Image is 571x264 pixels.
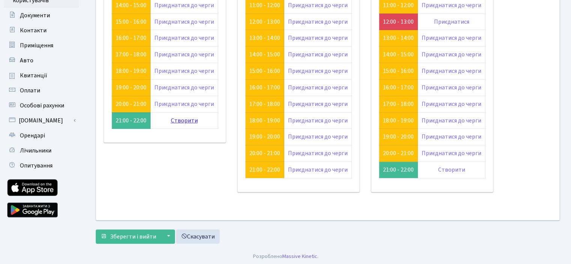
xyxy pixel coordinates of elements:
[249,149,280,157] a: 20:00 - 21:00
[154,18,214,26] a: Приєднатися до черги
[434,18,469,26] a: Приєднатися
[154,67,214,75] a: Приєднатися до черги
[154,100,214,108] a: Приєднатися до черги
[4,113,79,128] a: [DOMAIN_NAME]
[20,131,45,140] span: Орендарі
[116,34,146,42] a: 16:00 - 17:00
[249,18,280,26] a: 12:00 - 13:00
[20,86,40,95] span: Оплати
[4,143,79,158] a: Лічильники
[288,67,348,75] a: Приєднатися до черги
[176,229,220,244] a: Скасувати
[20,161,53,170] span: Опитування
[116,100,146,108] a: 20:00 - 21:00
[116,1,146,9] a: 14:00 - 15:00
[288,149,348,157] a: Приєднатися до черги
[4,53,79,68] a: Авто
[383,133,414,141] a: 19:00 - 20:00
[422,67,481,75] a: Приєднатися до черги
[282,252,317,260] a: Massive Kinetic
[288,18,348,26] a: Приєднатися до черги
[249,116,280,125] a: 18:00 - 19:00
[154,50,214,59] a: Приєднатися до черги
[288,166,348,174] a: Приєднатися до черги
[288,1,348,9] a: Приєднатися до черги
[4,98,79,113] a: Особові рахунки
[438,166,465,174] a: Створити
[383,1,414,9] a: 11:00 - 12:00
[110,232,156,241] span: Зберегти і вийти
[20,41,53,50] span: Приміщення
[249,67,280,75] a: 15:00 - 16:00
[4,8,79,23] a: Документи
[154,34,214,42] a: Приєднатися до черги
[288,50,348,59] a: Приєднатися до черги
[154,83,214,92] a: Приєднатися до черги
[4,83,79,98] a: Оплати
[383,18,414,26] a: 12:00 - 13:00
[249,50,280,59] a: 14:00 - 15:00
[20,146,51,155] span: Лічильники
[171,116,198,125] a: Створити
[383,34,414,42] a: 13:00 - 14:00
[253,252,318,261] div: Розроблено .
[288,133,348,141] a: Приєднатися до черги
[383,83,414,92] a: 16:00 - 17:00
[288,34,348,42] a: Приєднатися до черги
[20,11,50,20] span: Документи
[4,68,79,83] a: Квитанції
[249,83,280,92] a: 16:00 - 17:00
[422,116,481,125] a: Приєднатися до черги
[154,1,214,9] a: Приєднатися до черги
[20,101,64,110] span: Особові рахунки
[20,56,33,65] span: Авто
[116,18,146,26] a: 15:00 - 16:00
[116,67,146,75] a: 18:00 - 19:00
[249,133,280,141] a: 19:00 - 20:00
[116,50,146,59] a: 17:00 - 18:00
[4,158,79,173] a: Опитування
[422,1,481,9] a: Приєднатися до черги
[288,100,348,108] a: Приєднатися до черги
[383,100,414,108] a: 17:00 - 18:00
[383,67,414,75] a: 15:00 - 16:00
[249,34,280,42] a: 13:00 - 14:00
[4,128,79,143] a: Орендарі
[249,166,280,174] a: 21:00 - 22:00
[422,133,481,141] a: Приєднатися до черги
[249,100,280,108] a: 17:00 - 18:00
[20,71,47,80] span: Квитанції
[4,38,79,53] a: Приміщення
[288,116,348,125] a: Приєднатися до черги
[422,34,481,42] a: Приєднатися до черги
[422,50,481,59] a: Приєднатися до черги
[288,83,348,92] a: Приєднатися до черги
[112,112,151,129] td: 21:00 - 22:00
[383,149,414,157] a: 20:00 - 21:00
[20,26,47,35] span: Контакти
[96,229,161,244] button: Зберегти і вийти
[249,1,280,9] a: 11:00 - 12:00
[116,83,146,92] a: 19:00 - 20:00
[383,116,414,125] a: 18:00 - 19:00
[4,23,79,38] a: Контакти
[383,50,414,59] a: 14:00 - 15:00
[422,100,481,108] a: Приєднатися до черги
[422,149,481,157] a: Приєднатися до черги
[379,162,418,178] td: 21:00 - 22:00
[422,83,481,92] a: Приєднатися до черги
